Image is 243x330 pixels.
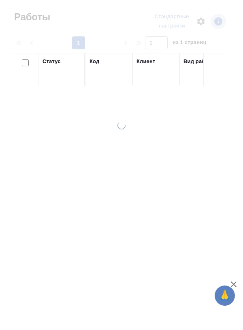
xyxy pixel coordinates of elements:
div: Клиент [136,57,155,66]
button: 🙏 [215,286,235,306]
span: 🙏 [218,287,232,304]
div: Код [90,57,99,66]
div: Статус [43,57,61,66]
div: Вид работ [183,57,211,66]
